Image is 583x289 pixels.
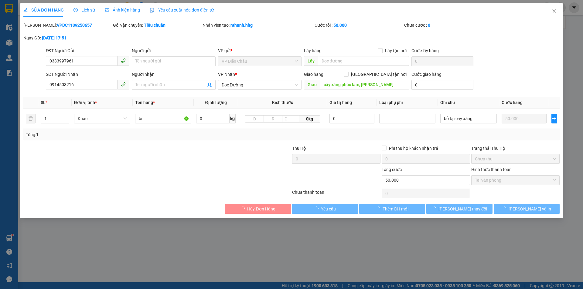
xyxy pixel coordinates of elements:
span: clock-circle [73,8,78,12]
span: Dọc Đường [222,80,298,89]
span: Kích thước [272,100,293,105]
div: Ngày GD: [23,35,112,41]
button: plus [551,114,557,123]
th: Loại phụ phí [377,97,438,109]
button: delete [26,114,36,123]
div: Gói vận chuyển: [113,22,201,29]
div: Tổng: 1 [26,131,225,138]
span: picture [105,8,109,12]
span: phone [121,58,126,63]
label: Cước giao hàng [411,72,442,77]
b: nthanh.hhg [230,23,253,28]
span: close [552,9,557,14]
span: Đơn vị tính [74,100,97,105]
th: Ghi chú [438,97,499,109]
div: SĐT Người Nhận [46,71,129,78]
span: VP Diễn Châu [222,57,298,66]
input: Ghi Chú [440,114,496,123]
span: user-add [207,82,212,87]
div: Người gửi [132,47,215,54]
span: loading [240,207,247,211]
span: Lấy tận nơi [383,47,409,54]
div: Người nhận [132,71,215,78]
span: Ảnh kiện hàng [105,8,140,12]
span: Thu Hộ [292,146,306,151]
span: Tên hàng [135,100,155,105]
b: Tiêu chuẩn [144,23,165,28]
input: D [245,115,264,123]
b: 0 [428,23,430,28]
span: Yêu cầu [321,206,336,212]
span: Chưa thu [475,154,556,163]
input: Cước giao hàng [411,80,473,90]
span: kg [230,114,236,123]
span: Tại văn phòng [475,176,556,185]
span: Hủy Đơn Hàng [247,206,275,212]
span: Lịch sử [73,8,95,12]
span: [GEOGRAPHIC_DATA] tận nơi [349,71,409,78]
span: edit [23,8,28,12]
span: loading [502,207,509,211]
input: VD: Bàn, Ghế [135,114,191,123]
span: SỬA ĐƠN HÀNG [23,8,64,12]
span: Cước hàng [502,100,523,105]
label: Cước lấy hàng [411,48,439,53]
span: Giao hàng [304,72,323,77]
span: loading [314,207,321,211]
div: Nhân viên tạo: [203,22,313,29]
div: Chưa thanh toán [291,189,381,200]
span: Giá trị hàng [329,100,352,105]
span: Yêu cầu xuất hóa đơn điện tử [150,8,214,12]
b: 50.000 [333,23,347,28]
span: Định lượng [205,100,227,105]
span: Lấy [304,56,318,66]
span: Khác [78,114,127,123]
img: icon [150,8,155,13]
input: Cước lấy hàng [411,56,473,66]
span: phone [121,82,126,87]
span: Tổng cước [382,167,402,172]
div: Chưa cước : [404,22,493,29]
span: Lấy hàng [304,48,322,53]
input: 0 [502,114,547,123]
div: Trạng thái Thu Hộ [471,145,560,152]
div: [PERSON_NAME]: [23,22,112,29]
button: Hủy Đơn Hàng [225,204,291,214]
input: R [264,115,282,123]
span: Phí thu hộ khách nhận trả [387,145,441,152]
button: Yêu cầu [292,204,358,214]
span: loading [432,207,438,211]
div: SĐT Người Gửi [46,47,129,54]
span: [PERSON_NAME] và In [509,206,551,212]
input: Dọc đường [318,56,409,66]
label: Hình thức thanh toán [471,167,512,172]
span: [PERSON_NAME] thay đổi [438,206,487,212]
div: VP gửi [218,47,302,54]
button: [PERSON_NAME] thay đổi [426,204,492,214]
input: C [282,115,299,123]
button: Thêm ĐH mới [359,204,425,214]
span: 0kg [299,115,320,123]
span: Thêm ĐH mới [383,206,408,212]
input: Dọc đường [320,80,409,89]
span: plus [552,116,557,121]
div: Cước rồi : [315,22,403,29]
span: Giao [304,80,320,89]
b: [DATE] 17:51 [42,35,66,40]
span: loading [376,207,383,211]
span: SL [41,100,46,105]
b: VPDC1109250657 [57,23,92,28]
button: [PERSON_NAME] và In [494,204,560,214]
button: Close [546,3,563,20]
span: VP Nhận [218,72,235,77]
